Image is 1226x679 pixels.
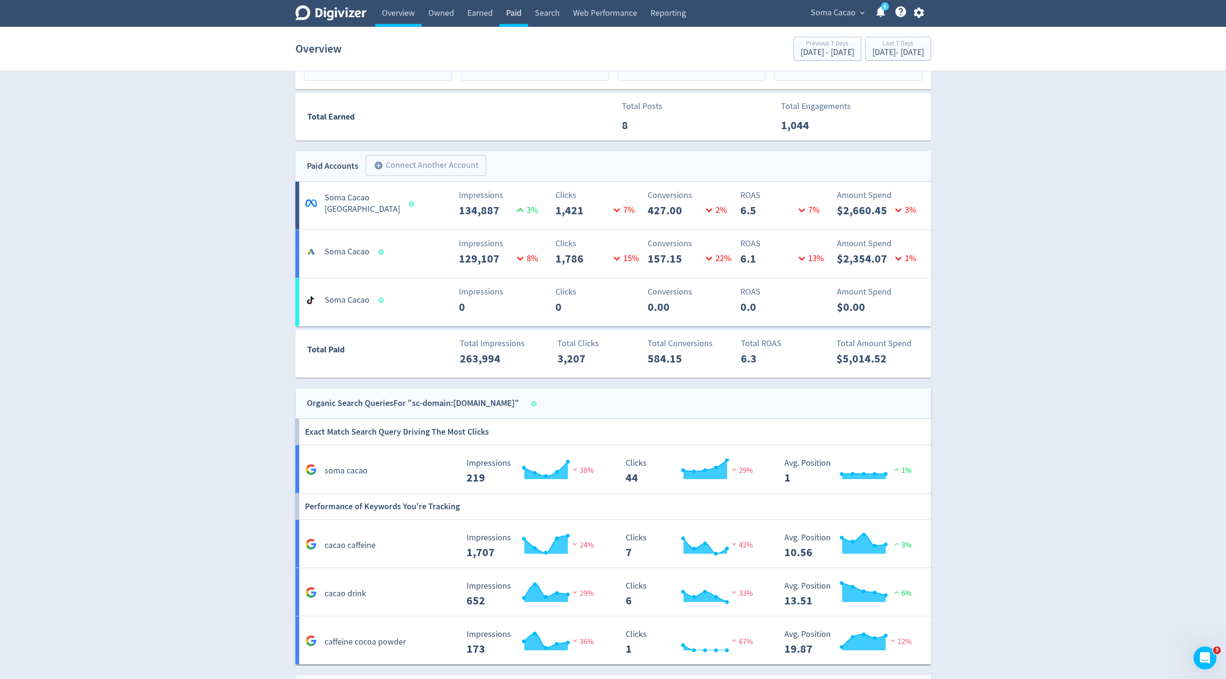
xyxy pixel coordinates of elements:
p: $5,014.52 [836,350,891,367]
div: Total Earned [296,110,613,124]
p: 1,786 [555,250,610,267]
a: soma cacao Impressions 219 Impressions 219 38% Clicks 44 Clicks 44 29% Avg. Position 1 Avg. Posit... [295,445,931,493]
span: 12% [888,637,911,646]
h5: caffeine cocoa powder [325,636,406,648]
a: 5 [881,2,889,11]
img: negative-performance.svg [570,589,580,596]
span: add_circle [374,161,383,170]
button: Connect Another Account [366,155,486,176]
h6: Performance of Keywords You're Tracking [305,493,460,519]
button: Previous 7 Days[DATE] - [DATE] [793,37,861,61]
p: 0.00 [648,298,703,316]
svg: Avg. Position 1 [780,459,923,484]
p: Conversions [648,189,734,202]
p: Total Clicks [557,337,644,350]
p: Total ROAS [741,337,827,350]
span: 29% [570,589,594,598]
img: positive-performance.svg [892,466,901,473]
p: 6.3 [741,350,796,367]
svg: Impressions 652 [462,581,605,607]
p: 13 % [795,252,824,265]
p: Clicks [555,285,642,298]
svg: Impressions 173 [462,630,605,655]
span: Data last synced: 3 Sep 2025, 5:01pm (AEST) [409,201,417,207]
a: Total EarnedTotal Posts8Total Engagements1,044 [295,93,931,141]
p: ROAS [740,189,827,202]
p: 2 % [703,204,727,217]
svg: Clicks 7 [621,533,764,559]
span: Soma Cacao [811,5,856,21]
text: 5 [883,3,886,10]
p: Amount Spend [837,285,923,298]
svg: Avg. Position 19.87 [780,630,923,655]
span: 24% [570,540,594,550]
span: 33% [729,589,753,598]
svg: Google Analytics [305,464,317,475]
span: 29% [729,466,753,475]
svg: Google Analytics [305,635,317,646]
p: 7 % [795,204,820,217]
span: Data last synced: 3 Sep 2025, 8:06am (AEST) [531,401,539,406]
span: 1% [892,466,911,475]
svg: Avg. Position 10.56 [780,533,923,559]
div: Last 7 Days [872,40,924,48]
img: positive-performance.svg [892,589,901,596]
p: Clicks [555,189,642,202]
p: Clicks [555,237,642,250]
a: caffeine cocoa powder Impressions 173 Impressions 173 36% Clicks 1 Clicks 1 67% Avg. Position 19.... [295,616,931,665]
a: Soma CacaoImpressions129,1078%Clicks1,78615%Conversions157.1522%ROAS6.113%Amount Spend$2,354.071% [295,230,931,278]
p: 3 % [892,204,916,217]
svg: Clicks 1 [621,630,764,655]
div: Previous 7 Days [801,40,854,48]
svg: Google Analytics [305,587,317,598]
h6: Exact Match Search Query Driving The Most Clicks [305,419,489,445]
iframe: Intercom live chat [1193,646,1216,669]
p: 129,107 [459,250,514,267]
button: Soma Cacao [807,5,867,21]
p: 0 [555,298,610,316]
span: 6% [892,589,911,598]
p: $0.00 [837,298,892,316]
p: Impressions [459,237,545,250]
p: 22 % [703,252,731,265]
p: 0.0 [740,298,795,316]
p: 1 % [892,252,916,265]
img: negative-performance.svg [729,637,739,644]
img: negative-performance.svg [729,466,739,473]
img: negative-performance.svg [570,540,580,548]
p: Conversions [648,285,734,298]
span: Data last synced: 3 Sep 2025, 1:01pm (AEST) [378,298,386,303]
svg: Google Analytics [305,538,317,550]
p: 1,421 [555,202,610,219]
p: $2,354.07 [837,250,892,267]
h5: Soma Cacao [325,246,369,258]
div: Paid Accounts [307,159,358,173]
span: 3% [892,540,911,550]
svg: Avg. Position 13.51 [780,581,923,607]
span: 67% [729,637,753,646]
div: [DATE] - [DATE] [872,48,924,57]
div: Organic Search Queries For "sc-domain:[DOMAIN_NAME]" [307,396,519,410]
a: cacao drink Impressions 652 Impressions 652 29% Clicks 6 Clicks 6 33% Avg. Position 13.51 Avg. Po... [295,568,931,616]
p: Impressions [459,189,545,202]
p: ROAS [740,285,827,298]
div: Total Paid [296,343,401,361]
svg: Clicks 6 [621,581,764,607]
p: 6.1 [740,250,795,267]
h5: Soma Cacao [325,295,369,306]
span: 42% [729,540,753,550]
img: negative-performance.svg [729,589,739,596]
a: cacao caffeine Impressions 1,707 Impressions 1,707 24% Clicks 7 Clicks 7 42% Avg. Position 10.56 ... [295,520,931,568]
a: *Soma Cacao [GEOGRAPHIC_DATA]Impressions134,8873%Clicks1,4217%Conversions427.002%ROAS6.57%Amount ... [295,182,931,230]
p: 8 [622,117,677,134]
p: 0 [459,298,514,316]
p: Total Impressions [460,337,546,350]
svg: Impressions 1,707 [462,533,605,559]
p: Conversions [648,237,734,250]
h5: cacao drink [325,588,366,600]
p: Total Posts [622,100,677,113]
span: expand_more [858,9,867,17]
h5: soma cacao [325,465,368,477]
img: negative-performance.svg [570,637,580,644]
p: Total Engagements [781,100,851,113]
